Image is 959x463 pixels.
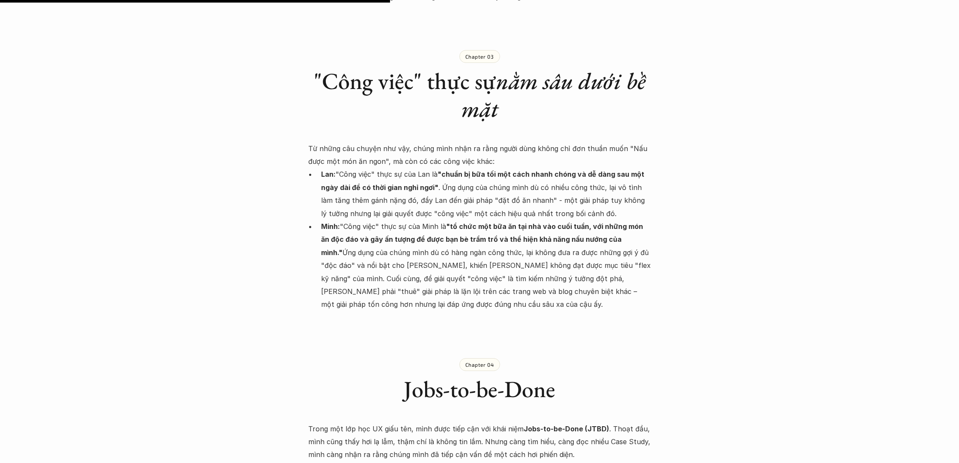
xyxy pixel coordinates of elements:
em: nằm sâu dưới bề mặt [461,66,651,124]
p: "Công việc" thực sự của Minh là Ứng dụng của chúng mình dù có hàng ngàn công thức, lại không đưa ... [321,220,651,311]
strong: Minh: [321,222,340,231]
h1: "Công việc" thực sự [308,67,651,123]
p: Chapter 04 [465,362,494,368]
p: Trong một lớp học UX giấu tên, mình được tiếp cận với khái niệm . Thoạt đầu, mình cũng thấy hơi l... [308,422,651,461]
strong: "chuẩn bị bữa tối một cách nhanh chóng và dễ dàng sau một ngày dài để có thời gian nghỉ ngơi" [321,170,646,191]
strong: "tổ chức một bữa ăn tại nhà vào cuối tuần, với những món ăn độc đáo và gây ấn tượng để được bạn b... [321,222,645,257]
p: Từ những câu chuyện như vậy, chúng mình nhận ra rằng người dùng không chỉ đơn thuần muốn "Nấu đượ... [308,142,651,168]
h1: Jobs-to-be-Done [308,375,651,403]
p: Chapter 03 [465,53,494,59]
p: "Công việc" thực sự của Lan là . Ứng dụng của chúng mình dù có nhiều công thức, lại vô tình làm t... [321,168,651,220]
strong: Jobs-to-be-Done (JTBD) [524,424,609,433]
strong: Lan: [321,170,336,178]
